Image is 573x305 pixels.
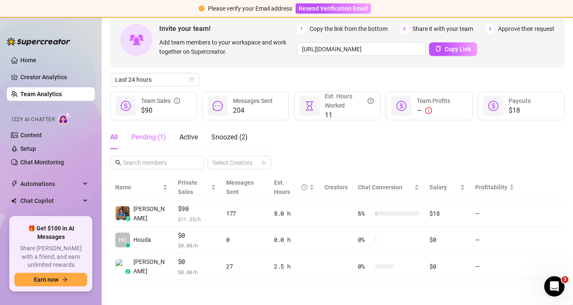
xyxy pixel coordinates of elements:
[429,235,465,244] div: $0
[20,177,80,191] span: Automations
[115,73,194,86] span: Last 24 hours
[125,216,130,221] div: z
[358,235,371,244] span: 0 %
[115,160,121,166] span: search
[296,3,371,14] button: Resend Verification Email
[20,91,62,97] a: Team Analytics
[358,209,371,218] span: 6 %
[178,204,216,214] span: $90
[488,101,498,111] span: dollar-circle
[470,200,519,227] td: —
[131,132,166,142] div: Pending ( 1 )
[261,160,266,165] span: team
[302,178,307,197] span: question-circle
[116,259,130,273] img: Alva K
[159,38,293,56] span: Add team members to your workspace and work together on Supercreator.
[429,184,447,191] span: Salary
[208,4,292,13] div: Please verify your Email address
[178,215,216,223] span: $ 11.25 /h
[417,97,450,104] span: Team Profits
[115,183,161,192] span: Name
[396,101,407,111] span: dollar-circle
[14,244,87,269] span: Share [PERSON_NAME] with a friend, and earn unlimited rewards
[562,276,568,283] span: 3
[178,268,216,276] span: $ 0.00 /h
[233,97,273,104] span: Messages Sent
[274,262,315,271] div: 2.5 h
[20,70,88,84] a: Creator Analytics
[133,204,168,223] span: [PERSON_NAME]
[211,133,248,141] span: Snoozed ( 2 )
[20,145,36,152] a: Setup
[133,235,151,244] span: Houda
[509,105,531,116] span: $18
[226,235,264,244] div: 0
[11,198,17,204] img: Chat Copilot
[429,209,465,218] div: $18
[20,194,80,208] span: Chat Copilot
[123,158,192,167] input: Search members
[412,24,473,33] span: Share it with your team
[274,178,308,197] div: Est. Hours
[110,132,118,142] div: All
[20,132,42,139] a: Content
[110,175,173,200] th: Name
[11,180,18,187] span: thunderbolt
[34,276,58,283] span: Earn now
[233,105,273,116] span: 204
[213,101,223,111] span: message
[116,206,130,220] img: Chester Tagayun…
[180,133,198,141] span: Active
[445,46,471,53] span: Copy Link
[435,46,441,52] span: copy
[178,230,216,241] span: $0
[199,6,205,11] span: exclamation-circle
[498,24,554,33] span: Approve their request
[189,77,194,82] span: calendar
[400,24,409,33] span: 2
[475,184,507,191] span: Profitability
[14,273,87,286] button: Earn nowarrow-right
[325,91,374,110] div: Est. Hours Worked
[544,276,565,297] iframe: Intercom live chat
[297,24,306,33] span: 1
[178,241,216,250] span: $ 0.00 /h
[58,112,71,125] img: AI Chatter
[7,37,70,46] img: logo-BBDzfeDw.svg
[368,91,374,110] span: question-circle
[417,105,450,116] div: —
[358,262,371,271] span: 0 %
[20,159,64,166] a: Chat Monitoring
[325,110,374,120] span: 11
[509,97,531,104] span: Payouts
[141,96,180,105] div: Team Sales
[121,101,131,111] span: dollar-circle
[159,23,297,34] span: Invite your team!
[226,209,264,218] div: 177
[299,5,368,12] span: Resend Verification Email
[133,257,168,276] span: [PERSON_NAME]
[174,96,180,105] span: info-circle
[274,235,315,244] div: 0.0 h
[125,269,130,274] div: z
[226,179,254,195] span: Messages Sent
[470,253,519,280] td: —
[485,24,495,33] span: 3
[62,277,68,283] span: arrow-right
[304,101,315,111] span: hourglass
[14,225,87,241] span: 🎁 Get $100 in AI Messages
[310,24,388,33] span: Copy the link from the bottom
[141,105,180,116] span: $90
[178,257,216,267] span: $0
[429,262,465,271] div: $0
[319,175,353,200] th: Creators
[178,179,197,195] span: Private Sales
[358,184,402,191] span: Chat Conversion
[226,262,264,271] div: 27
[20,57,36,64] a: Home
[12,116,55,124] span: Izzy AI Chatter
[274,209,315,218] div: 8.0 h
[429,42,477,56] button: Copy Link
[425,107,432,114] span: exclamation-circle
[119,235,127,244] span: HO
